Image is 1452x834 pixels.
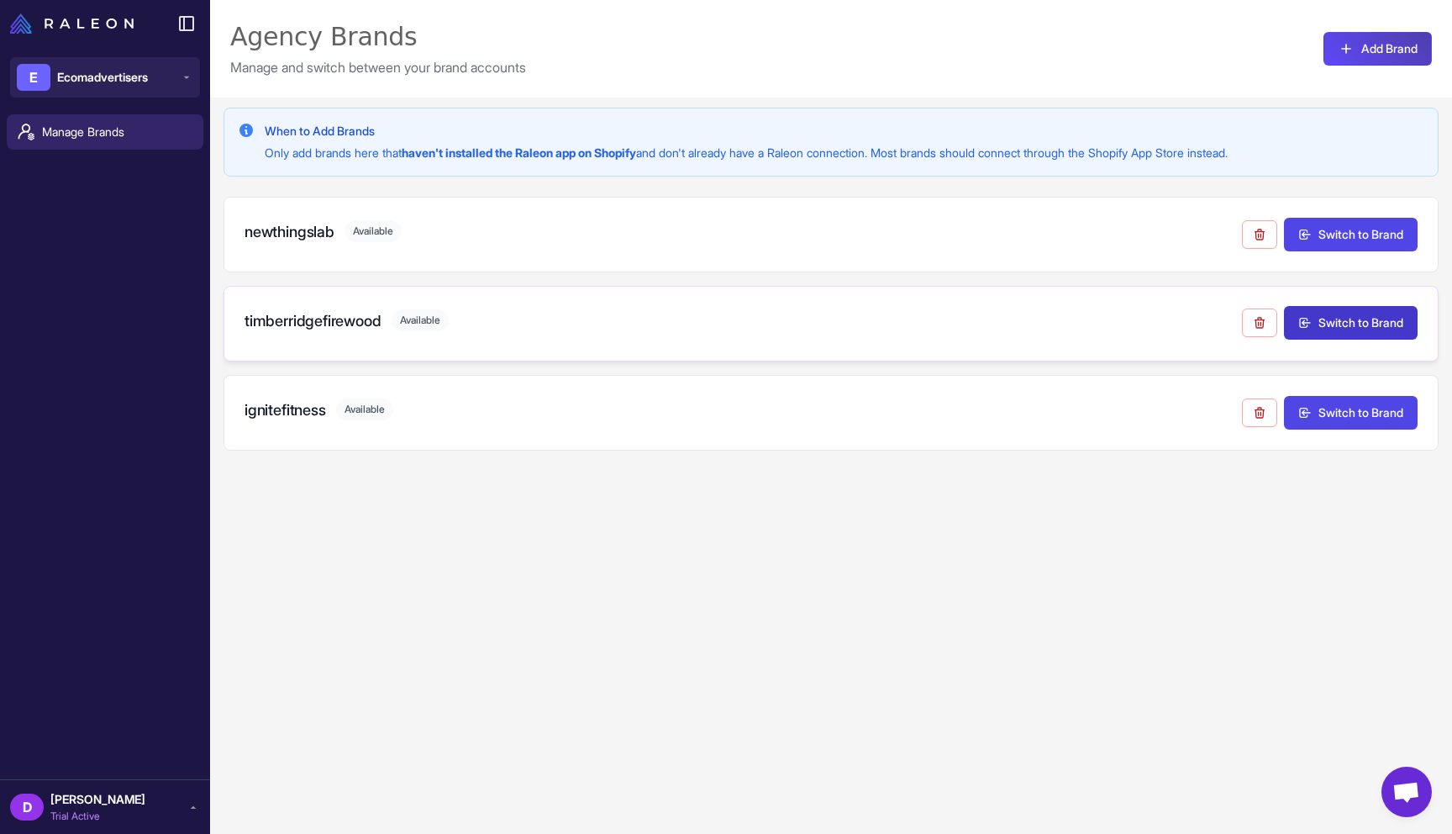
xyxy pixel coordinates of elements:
div: D [10,794,44,821]
span: Available [392,309,449,331]
div: E [17,64,50,91]
button: Add Brand [1323,32,1432,66]
button: Remove from agency [1242,309,1277,337]
span: Manage Brands [42,123,190,141]
a: Raleon Logo [10,13,140,34]
button: Switch to Brand [1284,218,1418,251]
h3: newthingslab [245,220,334,243]
strong: haven't installed the Raleon app on Shopify [402,145,636,160]
span: Ecomadvertisers [57,68,148,87]
button: EEcomadvertisers [10,57,200,98]
span: Available [345,220,402,242]
span: [PERSON_NAME] [50,790,145,809]
button: Remove from agency [1242,399,1277,427]
span: Available [336,399,393,420]
h3: timberridgefirewood [245,309,381,332]
button: Switch to Brand [1284,396,1418,430]
img: Raleon Logo [10,13,134,34]
p: Manage and switch between your brand accounts [230,57,526,77]
a: Manage Brands [7,114,203,150]
h3: When to Add Brands [265,122,1228,140]
h3: ignitefitness [245,399,326,421]
div: Agency Brands [230,20,526,54]
span: Trial Active [50,809,145,824]
button: Remove from agency [1242,220,1277,249]
button: Switch to Brand [1284,306,1418,340]
p: Only add brands here that and don't already have a Raleon connection. Most brands should connect ... [265,144,1228,162]
div: Open chat [1381,767,1432,817]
